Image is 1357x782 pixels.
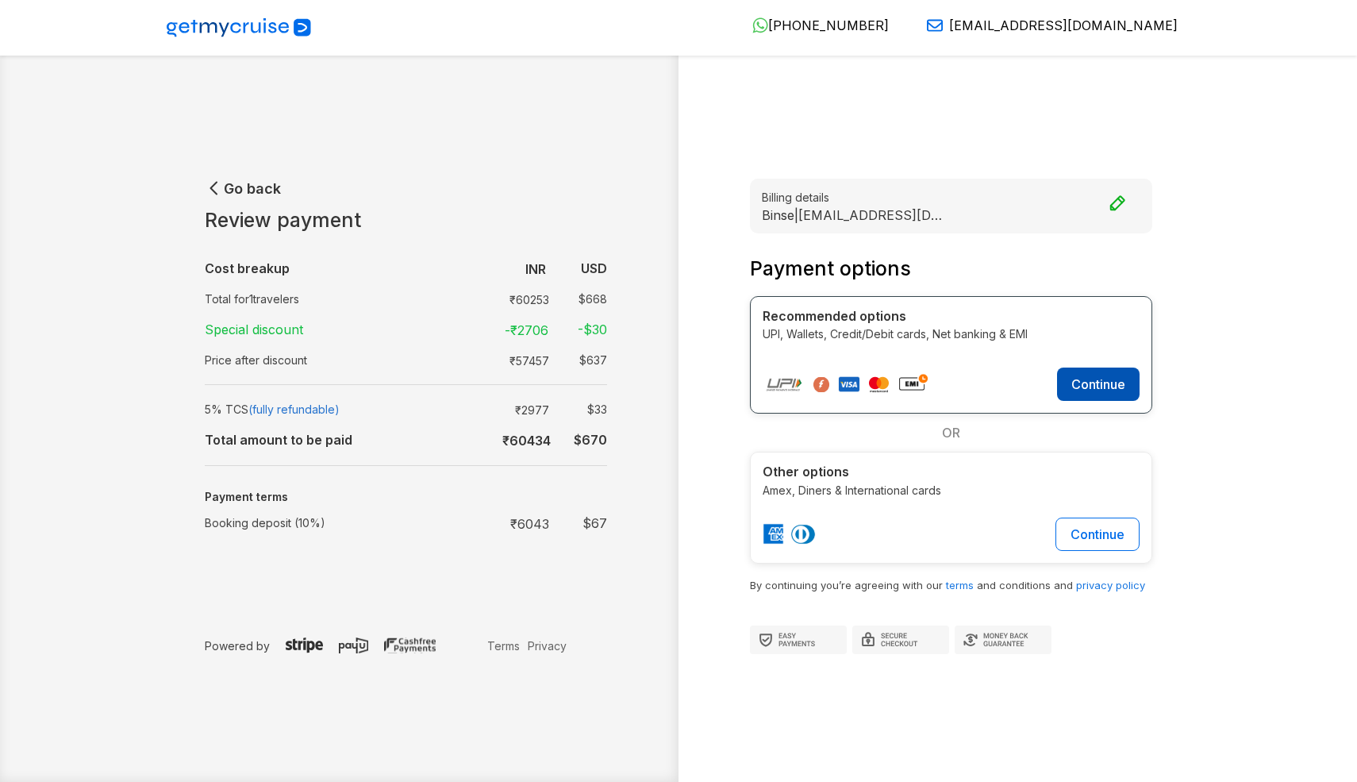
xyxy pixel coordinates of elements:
[205,322,303,337] strong: Special discount
[467,395,475,424] td: :
[574,432,607,448] b: $ 670
[205,209,607,233] h1: Review payment
[763,482,1140,499] p: Amex, Diners & International cards
[750,576,1152,594] p: By continuing you’re agreeing with our and conditions and
[1057,368,1140,401] button: Continue
[525,261,546,277] b: INR
[762,189,1140,206] small: Billing details
[286,638,323,653] img: stripe
[505,322,548,338] strong: -₹ 2706
[763,309,1140,324] h4: Recommended options
[205,507,467,539] td: Booking deposit (10%)
[555,287,607,310] td: $ 668
[467,252,475,284] td: :
[524,638,571,654] a: Privacy
[949,17,1178,33] span: [EMAIL_ADDRESS][DOMAIN_NAME]
[1055,518,1140,551] button: Continue
[483,638,524,654] a: Terms
[1076,579,1145,591] a: privacy policy
[205,345,467,375] td: Price after discount
[205,432,352,448] b: Total amount to be paid
[248,403,340,416] span: (fully refundable)
[467,424,475,456] td: :
[497,349,555,372] td: ₹ 57457
[555,398,607,421] td: $ 33
[750,414,1152,452] div: OR
[467,507,475,539] td: :
[740,17,889,33] a: [PHONE_NUMBER]
[384,638,436,653] img: cashfree
[497,398,555,421] td: ₹ 2977
[752,17,768,33] img: WhatsApp
[510,516,549,532] strong: ₹ 6043
[502,433,551,449] b: ₹ 60434
[205,638,483,654] p: Powered by
[205,260,290,276] b: Cost breakup
[467,284,475,314] td: :
[750,257,1152,281] h3: Payment options
[205,395,467,424] td: 5% TCS
[555,349,607,372] td: $ 637
[205,179,281,198] button: Go back
[582,515,607,531] strong: $ 67
[467,314,475,345] td: :
[914,17,1178,33] a: [EMAIL_ADDRESS][DOMAIN_NAME]
[927,17,943,33] img: Email
[205,491,607,504] h5: Payment terms
[205,284,467,314] td: Total for 1 travelers
[763,464,1140,480] h4: Other options
[946,579,974,591] a: terms
[763,326,1140,342] p: UPI, Wallets, Credit/Debit cards, Net banking & EMI
[467,345,475,375] td: :
[581,260,607,276] b: USD
[339,638,368,653] img: payu
[762,207,944,222] p: Binse | [EMAIL_ADDRESS][DOMAIN_NAME]
[768,17,889,33] span: [PHONE_NUMBER]
[578,322,607,337] strong: -$ 30
[497,287,555,310] td: ₹ 60253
